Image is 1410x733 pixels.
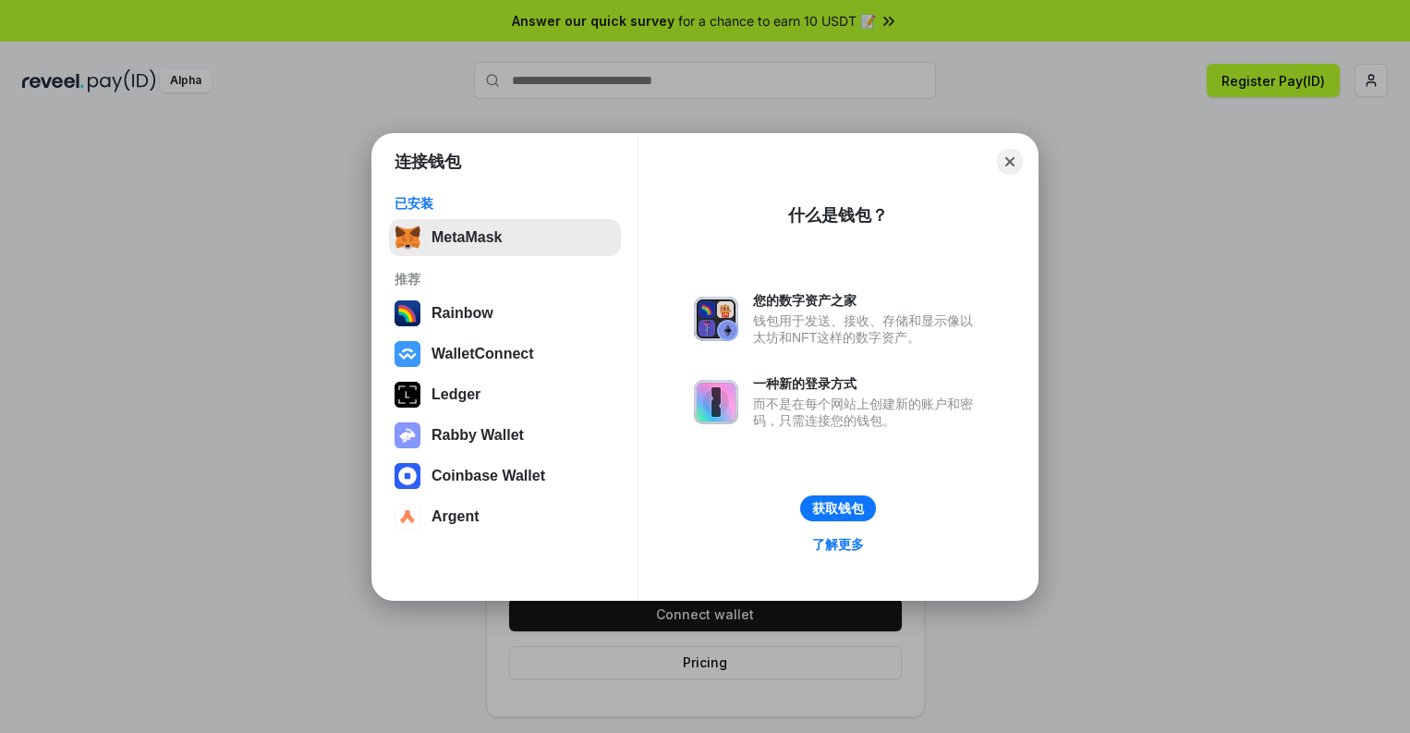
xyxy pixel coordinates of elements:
button: Ledger [389,376,621,413]
div: 推荐 [395,271,615,287]
div: MetaMask [432,229,502,246]
div: Rabby Wallet [432,427,524,444]
div: Rainbow [432,305,493,322]
img: svg+xml,%3Csvg%20width%3D%2228%22%20height%3D%2228%22%20viewBox%3D%220%200%2028%2028%22%20fill%3D... [395,504,420,530]
div: 而不是在每个网站上创建新的账户和密码，只需连接您的钱包。 [753,396,982,429]
div: 您的数字资产之家 [753,292,982,309]
button: 获取钱包 [800,495,876,521]
a: 了解更多 [801,532,875,556]
img: svg+xml,%3Csvg%20xmlns%3D%22http%3A%2F%2Fwww.w3.org%2F2000%2Fsvg%22%20fill%3D%22none%22%20viewBox... [694,380,738,424]
div: Ledger [432,386,480,403]
button: Rainbow [389,295,621,332]
div: 什么是钱包？ [788,204,888,226]
div: 钱包用于发送、接收、存储和显示像以太坊和NFT这样的数字资产。 [753,312,982,346]
div: 获取钱包 [812,500,864,517]
button: WalletConnect [389,336,621,373]
div: 一种新的登录方式 [753,375,982,392]
img: svg+xml,%3Csvg%20fill%3D%22none%22%20height%3D%2233%22%20viewBox%3D%220%200%2035%2033%22%20width%... [395,225,420,250]
img: svg+xml,%3Csvg%20width%3D%22120%22%20height%3D%22120%22%20viewBox%3D%220%200%20120%20120%22%20fil... [395,300,420,326]
div: Coinbase Wallet [432,468,545,484]
img: svg+xml,%3Csvg%20xmlns%3D%22http%3A%2F%2Fwww.w3.org%2F2000%2Fsvg%22%20width%3D%2228%22%20height%3... [395,382,420,408]
img: svg+xml,%3Csvg%20xmlns%3D%22http%3A%2F%2Fwww.w3.org%2F2000%2Fsvg%22%20fill%3D%22none%22%20viewBox... [395,422,420,448]
button: Coinbase Wallet [389,458,621,495]
img: svg+xml,%3Csvg%20width%3D%2228%22%20height%3D%2228%22%20viewBox%3D%220%200%2028%2028%22%20fill%3D... [395,463,420,489]
img: svg+xml,%3Csvg%20width%3D%2228%22%20height%3D%2228%22%20viewBox%3D%220%200%2028%2028%22%20fill%3D... [395,341,420,367]
button: Close [997,149,1023,175]
button: MetaMask [389,219,621,256]
div: WalletConnect [432,346,534,362]
div: 已安装 [395,195,615,212]
button: Rabby Wallet [389,417,621,454]
div: 了解更多 [812,536,864,553]
div: Argent [432,508,480,525]
button: Argent [389,498,621,535]
h1: 连接钱包 [395,151,461,173]
img: svg+xml,%3Csvg%20xmlns%3D%22http%3A%2F%2Fwww.w3.org%2F2000%2Fsvg%22%20fill%3D%22none%22%20viewBox... [694,297,738,341]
